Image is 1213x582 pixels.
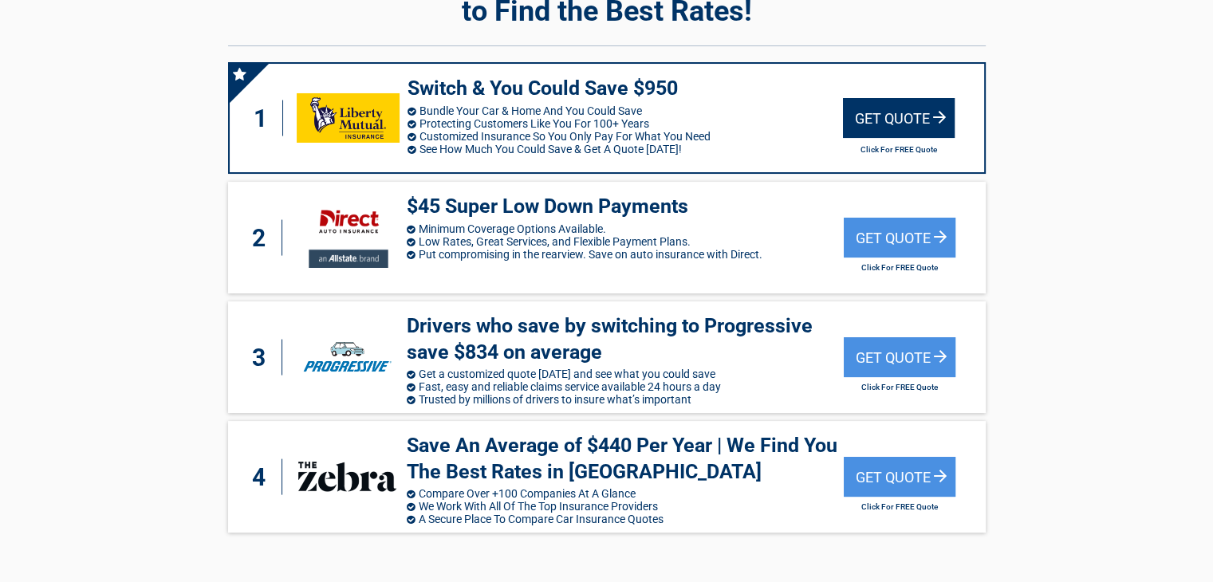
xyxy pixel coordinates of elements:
[244,220,282,256] div: 2
[407,235,844,248] li: Low Rates, Great Services, and Flexible Payment Plans.
[244,459,282,495] div: 4
[408,104,843,117] li: Bundle Your Car & Home And You Could Save
[296,332,399,382] img: progressive's logo
[408,143,843,155] li: See How Much You Could Save & Get A Quote [DATE]!
[407,222,844,235] li: Minimum Coverage Options Available.
[407,500,844,513] li: We Work With All Of The Top Insurance Providers
[844,263,955,272] h2: Click For FREE Quote
[844,502,955,511] h2: Click For FREE Quote
[244,340,282,376] div: 3
[407,248,844,261] li: Put compromising in the rearview. Save on auto insurance with Direct.
[407,313,844,365] h3: Drivers who save by switching to Progressive save $834 on average
[297,93,399,143] img: libertymutual's logo
[407,194,844,220] h3: $45 Super Low Down Payments
[844,337,955,377] div: Get Quote
[407,513,844,525] li: A Secure Place To Compare Car Insurance Quotes
[408,117,843,130] li: Protecting Customers Like You For 100+ Years
[296,198,399,277] img: directauto's logo
[408,76,843,102] h3: Switch & You Could Save $950
[844,383,955,391] h2: Click For FREE Quote
[407,433,844,485] h3: Save An Average of $440 Per Year | We Find You The Best Rates in [GEOGRAPHIC_DATA]
[843,145,955,154] h2: Click For FREE Quote
[408,130,843,143] li: Customized Insurance So You Only Pay For What You Need
[843,98,955,138] div: Get Quote
[844,457,955,497] div: Get Quote
[407,487,844,500] li: Compare Over +100 Companies At A Glance
[844,218,955,258] div: Get Quote
[296,452,399,501] img: thezebra's logo
[407,368,844,380] li: Get a customized quote [DATE] and see what you could save
[407,393,844,406] li: Trusted by millions of drivers to insure what’s important
[246,100,284,136] div: 1
[407,380,844,393] li: Fast, easy and reliable claims service available 24 hours a day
